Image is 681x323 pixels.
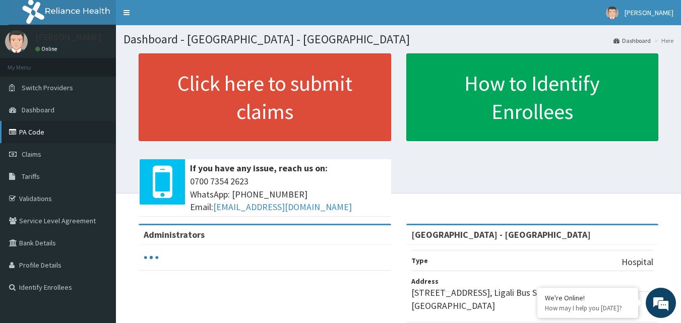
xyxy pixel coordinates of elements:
[22,172,40,181] span: Tariffs
[144,250,159,265] svg: audio-loading
[406,53,659,141] a: How to Identify Enrollees
[411,286,654,312] p: [STREET_ADDRESS], Ligali Bus Stop. Ajegunle- [GEOGRAPHIC_DATA]
[190,162,328,174] b: If you have any issue, reach us on:
[545,304,631,312] p: How may I help you today?
[19,50,41,76] img: d_794563401_company_1708531726252_794563401
[139,53,391,141] a: Click here to submit claims
[5,216,192,251] textarea: Type your message and hit 'Enter'
[123,33,673,46] h1: Dashboard - [GEOGRAPHIC_DATA] - [GEOGRAPHIC_DATA]
[411,229,591,240] strong: [GEOGRAPHIC_DATA] - [GEOGRAPHIC_DATA]
[190,175,386,214] span: 0700 7354 2623 WhatsApp: [PHONE_NUMBER] Email:
[652,36,673,45] li: Here
[144,229,205,240] b: Administrators
[5,30,28,53] img: User Image
[613,36,651,45] a: Dashboard
[411,256,428,265] b: Type
[545,293,631,302] div: We're Online!
[625,8,673,17] span: [PERSON_NAME]
[22,150,41,159] span: Claims
[213,201,352,213] a: [EMAIL_ADDRESS][DOMAIN_NAME]
[52,56,169,70] div: Chat with us now
[606,7,618,19] img: User Image
[35,33,101,42] p: [PERSON_NAME]
[22,105,54,114] span: Dashboard
[411,277,439,286] b: Address
[622,255,653,269] p: Hospital
[58,97,139,199] span: We're online!
[22,83,73,92] span: Switch Providers
[35,45,59,52] a: Online
[165,5,190,29] div: Minimize live chat window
